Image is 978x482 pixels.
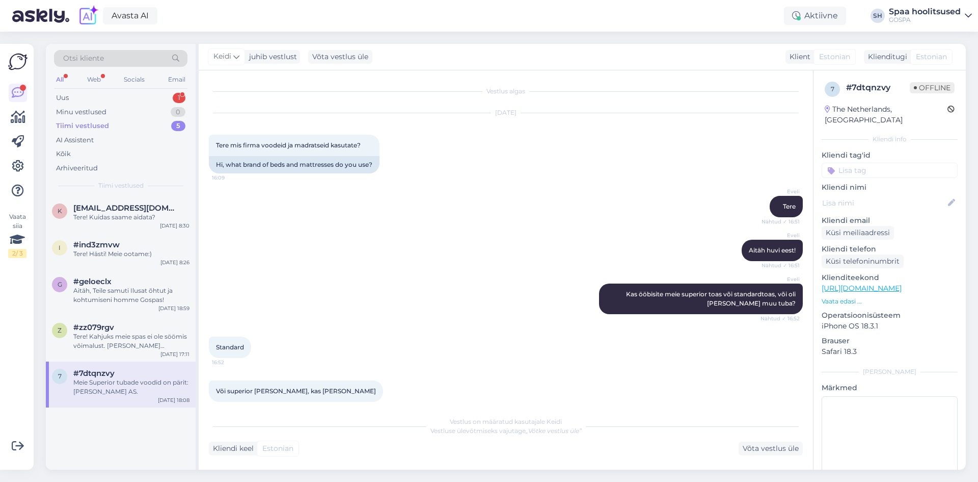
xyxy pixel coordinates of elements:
input: Lisa tag [822,163,958,178]
p: Operatsioonisüsteem [822,310,958,321]
div: Küsi meiliaadressi [822,226,894,240]
div: Vaata siia [8,212,26,258]
span: Või superior [PERSON_NAME], kas [PERSON_NAME] [216,387,376,395]
span: Vestluse ülevõtmiseks vajutage [430,427,582,435]
p: Kliendi telefon [822,244,958,255]
span: Keidi [213,51,231,62]
span: Vestlus on määratud kasutajale Keidi [450,418,562,425]
img: Askly Logo [8,52,28,71]
div: 5 [171,121,185,131]
div: 0 [171,107,185,117]
p: Brauser [822,336,958,346]
div: Uus [56,93,69,103]
div: Socials [122,73,147,86]
img: explore-ai [77,5,99,27]
span: Estonian [262,443,293,454]
p: Safari 18.3 [822,346,958,357]
div: Tere! Kahjuks meie spas ei ole söömis võimalust. [PERSON_NAME] mahlabaar. [73,332,189,350]
div: Vestlus algas [209,87,803,96]
span: #ind3zmvw [73,240,120,249]
span: #geloeclx [73,277,112,286]
div: Tere! Hästi! Meie ootame:) [73,249,189,259]
input: Lisa nimi [822,197,946,209]
div: The Netherlands, [GEOGRAPHIC_DATA] [825,104,947,125]
div: [PERSON_NAME] [822,367,958,376]
div: Küsi telefoninumbrit [822,255,904,268]
span: Offline [910,82,955,93]
div: Spaa hoolitsused [889,8,961,16]
div: Aktiivne [784,7,846,25]
div: GOSPA [889,16,961,24]
div: # 7dtqnzvy [846,82,910,94]
i: „Võtke vestlus üle” [526,427,582,435]
a: Avasta AI [103,7,157,24]
div: Klienditugi [864,52,907,62]
span: Standard [216,343,244,351]
div: Kliendi keel [209,443,254,454]
p: Vaata edasi ... [822,297,958,306]
p: iPhone OS 18.3.1 [822,321,958,332]
span: z [58,326,62,334]
div: SH [871,9,885,23]
p: Märkmed [822,383,958,393]
span: Nähtud ✓ 16:51 [762,262,800,269]
span: k [58,207,62,215]
p: Kliendi nimi [822,182,958,193]
div: Web [85,73,103,86]
div: Kliendi info [822,135,958,144]
div: [DATE] [209,108,803,117]
div: Võta vestlus üle [308,50,372,64]
span: Tiimi vestlused [98,181,144,190]
span: kaariannkolkk@gmail.com [73,204,179,213]
span: #7dtqnzvy [73,369,115,378]
span: Eveli [762,232,800,239]
div: Võta vestlus üle [739,442,803,455]
div: [DATE] 17:11 [160,350,189,358]
span: 16:52 [212,359,250,366]
span: Eveli [762,275,800,283]
div: Klient [785,52,810,62]
div: [DATE] 18:59 [158,305,189,312]
span: 7 [831,85,834,93]
a: [URL][DOMAIN_NAME] [822,284,902,293]
span: Kas ööbisite meie superior toas või standardtoas, või oli [PERSON_NAME] muu tuba? [626,290,797,307]
div: Email [166,73,187,86]
span: Aitäh huvi eest! [749,246,796,254]
span: Eveli [762,188,800,195]
a: Spaa hoolitsusedGOSPA [889,8,972,24]
p: Kliendi tag'id [822,150,958,161]
div: All [54,73,66,86]
div: Aitäh, Teile samuti Ilusat õhtut ja kohtumiseni homme Gospas! [73,286,189,305]
p: Klienditeekond [822,272,958,283]
div: Minu vestlused [56,107,106,117]
div: [DATE] 8:26 [160,259,189,266]
span: Nähtud ✓ 16:51 [762,218,800,225]
span: Estonian [916,52,947,62]
span: Estonian [819,52,850,62]
div: [DATE] 8:30 [160,222,189,230]
div: AI Assistent [56,135,94,145]
div: Meie Superior tubade voodid on pärit: [PERSON_NAME] AS. [73,378,189,396]
div: [DATE] 18:08 [158,396,189,404]
div: juhib vestlust [245,52,297,62]
div: Arhiveeritud [56,163,98,173]
span: Nähtud ✓ 16:52 [760,315,800,322]
div: 2 / 3 [8,249,26,258]
span: 16:09 [212,174,250,182]
span: i [59,244,61,251]
span: g [58,281,62,288]
div: Tere! Kuidas saame aidata? [73,213,189,222]
span: Otsi kliente [63,53,104,64]
div: Hi, what brand of beds and mattresses do you use? [209,156,379,173]
span: 7 [58,372,62,380]
div: Kõik [56,149,71,159]
span: Tere [783,202,796,210]
div: Tiimi vestlused [56,121,109,131]
p: Kliendi email [822,215,958,226]
span: #zz079rgv [73,323,114,332]
div: 1 [173,93,185,103]
span: Tere mis firma voodeid ja madratseid kasutate? [216,141,361,149]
